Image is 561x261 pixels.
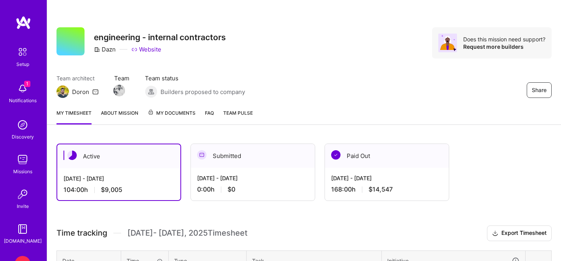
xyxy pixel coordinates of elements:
[15,221,30,237] img: guide book
[114,84,124,97] a: Team Member Avatar
[94,45,116,53] div: Dazn
[72,88,89,96] div: Doron
[148,109,196,117] span: My Documents
[17,202,29,210] div: Invite
[532,86,547,94] span: Share
[369,185,393,194] span: $14,547
[56,85,69,98] img: Team Architect
[16,16,31,30] img: logo
[56,109,92,124] a: My timesheet
[114,74,129,82] span: Team
[527,82,552,98] button: Share
[438,34,457,52] img: Avatar
[325,144,449,168] div: Paid Out
[145,85,157,98] img: Builders proposed to company
[94,46,100,53] i: icon CompanyGray
[331,150,340,160] img: Paid Out
[487,225,552,241] button: Export Timesheet
[56,74,99,82] span: Team architect
[92,89,99,95] i: icon Mail
[12,133,34,141] div: Discovery
[15,186,30,202] img: Invite
[197,185,309,194] div: 0:00 h
[15,81,30,96] img: bell
[228,185,235,194] span: $0
[131,45,161,53] a: Website
[145,74,245,82] span: Team status
[463,36,545,43] div: Does this mission need support?
[13,167,32,176] div: Missions
[161,88,245,96] span: Builders proposed to company
[101,109,138,124] a: About Mission
[113,85,125,96] img: Team Member Avatar
[492,229,498,238] i: icon Download
[191,144,315,168] div: Submitted
[14,44,31,60] img: setup
[4,237,42,245] div: [DOMAIN_NAME]
[101,186,122,194] span: $9,005
[56,228,107,238] span: Time tracking
[197,150,206,160] img: Submitted
[67,151,77,160] img: Active
[24,81,30,87] span: 1
[223,109,253,124] a: Team Pulse
[9,96,37,105] div: Notifications
[94,32,226,42] h3: engineering - internal contractors
[16,60,29,68] div: Setup
[223,110,253,116] span: Team Pulse
[148,109,196,124] a: My Documents
[15,117,30,133] img: discovery
[64,174,174,183] div: [DATE] - [DATE]
[331,185,443,194] div: 168:00 h
[57,144,180,168] div: Active
[127,228,247,238] span: [DATE] - [DATE] , 2025 Timesheet
[331,174,443,182] div: [DATE] - [DATE]
[197,174,309,182] div: [DATE] - [DATE]
[64,186,174,194] div: 104:00 h
[15,152,30,167] img: teamwork
[463,43,545,50] div: Request more builders
[205,109,214,124] a: FAQ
